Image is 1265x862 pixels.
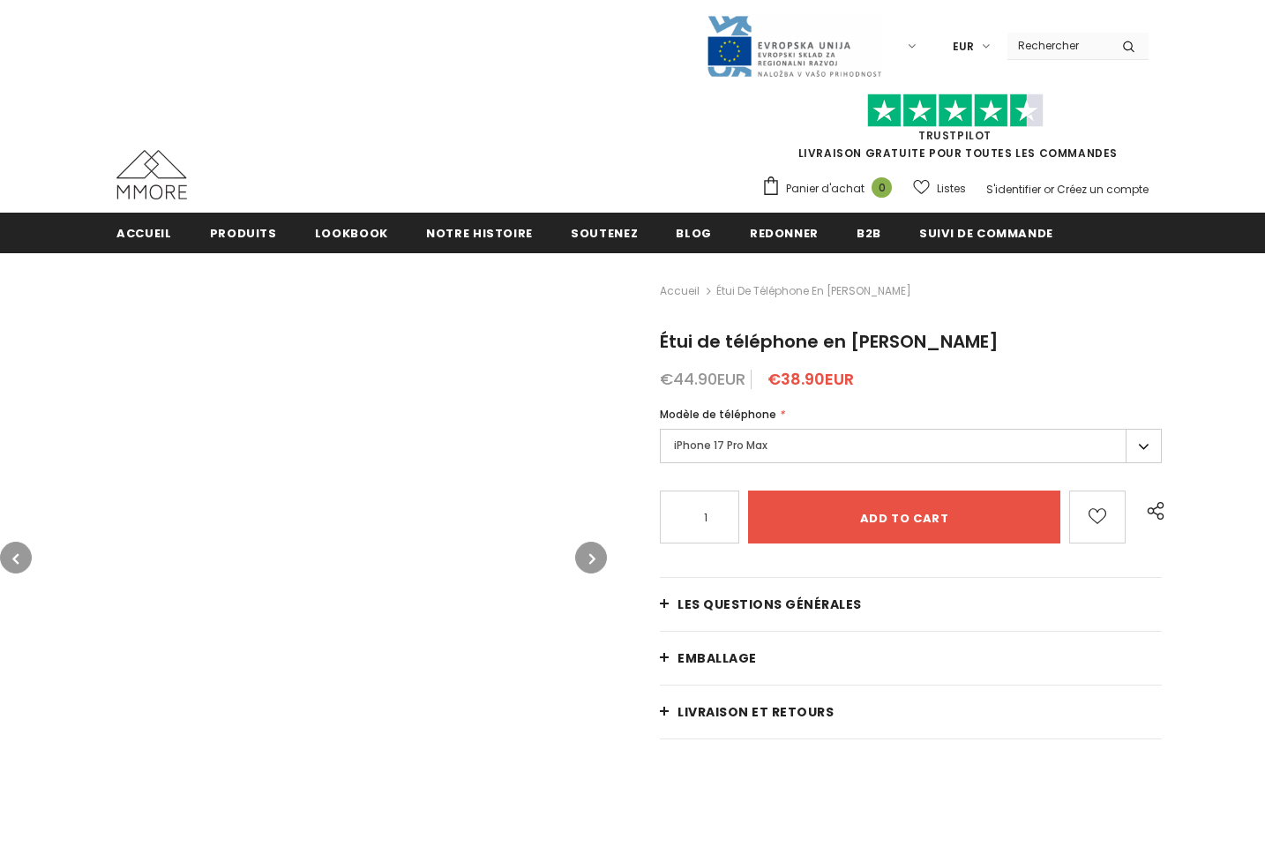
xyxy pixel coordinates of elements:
[660,578,1162,631] a: Les questions générales
[1007,33,1109,58] input: Search Site
[857,213,881,252] a: B2B
[660,329,999,354] span: Étui de téléphone en [PERSON_NAME]
[660,281,700,302] a: Accueil
[677,703,834,721] span: Livraison et retours
[716,281,911,302] span: Étui de téléphone en [PERSON_NAME]
[677,596,862,613] span: Les questions générales
[872,177,892,198] span: 0
[571,225,638,242] span: soutenez
[767,368,854,390] span: €38.90EUR
[1057,182,1149,197] a: Créez un compte
[315,213,388,252] a: Lookbook
[867,94,1044,128] img: Faites confiance aux étoiles pilotes
[706,38,882,53] a: Javni Razpis
[116,225,172,242] span: Accueil
[315,225,388,242] span: Lookbook
[660,429,1162,463] label: iPhone 17 Pro Max
[750,225,819,242] span: Redonner
[761,101,1149,161] span: LIVRAISON GRATUITE POUR TOUTES LES COMMANDES
[918,128,992,143] a: TrustPilot
[706,14,882,79] img: Javni Razpis
[919,225,1053,242] span: Suivi de commande
[676,225,712,242] span: Blog
[660,632,1162,685] a: EMBALLAGE
[748,491,1060,543] input: Add to cart
[937,180,966,198] span: Listes
[761,176,901,202] a: Panier d'achat 0
[750,213,819,252] a: Redonner
[571,213,638,252] a: soutenez
[426,225,533,242] span: Notre histoire
[1044,182,1054,197] span: or
[660,407,776,422] span: Modèle de téléphone
[986,182,1041,197] a: S'identifier
[953,38,974,56] span: EUR
[660,686,1162,738] a: Livraison et retours
[210,225,277,242] span: Produits
[857,225,881,242] span: B2B
[677,649,757,667] span: EMBALLAGE
[919,213,1053,252] a: Suivi de commande
[786,180,865,198] span: Panier d'achat
[210,213,277,252] a: Produits
[116,150,187,199] img: Cas MMORE
[426,213,533,252] a: Notre histoire
[660,368,745,390] span: €44.90EUR
[676,213,712,252] a: Blog
[116,213,172,252] a: Accueil
[913,173,966,204] a: Listes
